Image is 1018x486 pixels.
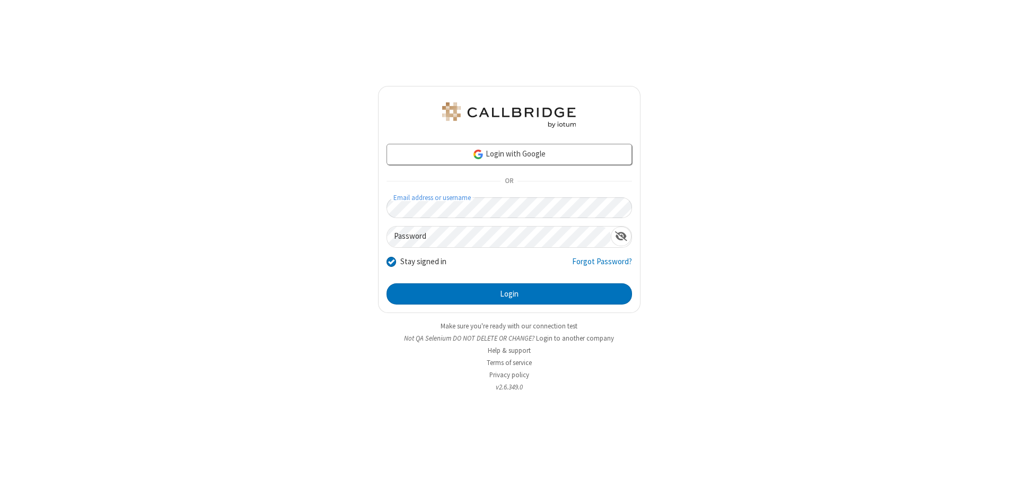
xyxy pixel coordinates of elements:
a: Terms of service [487,358,532,367]
input: Email address or username [387,197,632,218]
div: Show password [611,227,631,246]
a: Make sure you're ready with our connection test [441,322,577,331]
a: Forgot Password? [572,256,632,276]
a: Login with Google [387,144,632,165]
li: v2.6.349.0 [378,382,640,392]
li: Not QA Selenium DO NOT DELETE OR CHANGE? [378,333,640,343]
button: Login to another company [536,333,614,343]
img: QA Selenium DO NOT DELETE OR CHANGE [440,102,578,128]
label: Stay signed in [400,256,446,268]
iframe: Chat [991,458,1010,479]
span: OR [501,174,517,189]
button: Login [387,283,632,305]
input: Password [387,227,611,247]
a: Help & support [488,346,531,355]
img: google-icon.png [472,149,484,160]
a: Privacy policy [489,370,529,379]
